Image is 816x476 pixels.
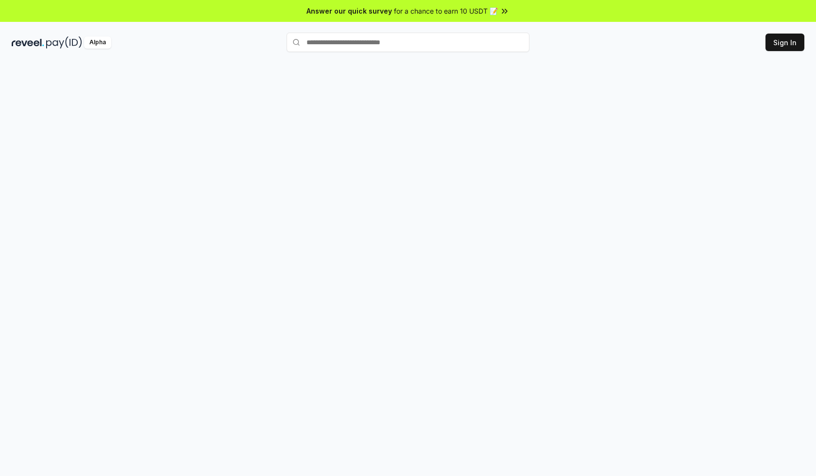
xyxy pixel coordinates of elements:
[12,36,44,49] img: reveel_dark
[46,36,82,49] img: pay_id
[765,34,804,51] button: Sign In
[84,36,111,49] div: Alpha
[394,6,498,16] span: for a chance to earn 10 USDT 📝
[306,6,392,16] span: Answer our quick survey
